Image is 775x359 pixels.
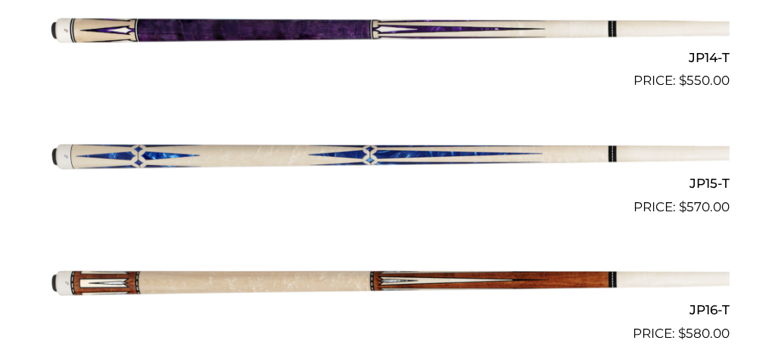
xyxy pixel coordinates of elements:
bdi: 550.00 [679,73,730,88]
span: $ [679,199,686,214]
img: JP15-T [45,97,730,211]
a: JP15-T $570.00 [45,97,730,217]
a: JP16-T $580.00 [45,223,730,343]
bdi: 580.00 [678,326,730,341]
img: JP16-T [45,223,730,337]
bdi: 570.00 [679,199,730,214]
span: $ [679,73,686,88]
span: $ [678,326,686,341]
